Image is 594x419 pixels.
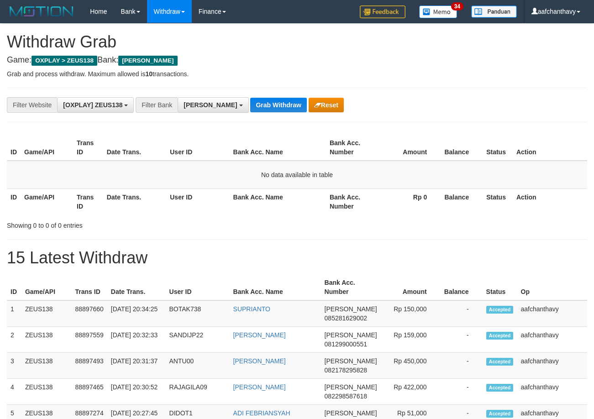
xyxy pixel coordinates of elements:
[21,274,72,300] th: Game/API
[7,249,587,267] h1: 15 Latest Withdraw
[441,327,483,353] td: -
[145,70,152,78] strong: 10
[72,300,107,327] td: 88897660
[381,353,441,379] td: Rp 450,000
[360,5,405,18] img: Feedback.jpg
[441,300,483,327] td: -
[184,101,237,109] span: [PERSON_NAME]
[7,69,587,79] p: Grab and process withdraw. Maximum allowed is transactions.
[57,97,134,113] button: [OXPLAY] ZEUS138
[21,327,72,353] td: ZEUS138
[486,384,514,392] span: Accepted
[486,358,514,366] span: Accepted
[309,98,344,112] button: Reset
[166,327,230,353] td: SANDIJP22
[325,331,377,339] span: [PERSON_NAME]
[483,189,513,215] th: Status
[118,56,177,66] span: [PERSON_NAME]
[325,314,367,322] span: Copy 085281629002 to clipboard
[233,305,270,313] a: SUPRIANTO
[72,327,107,353] td: 88897559
[166,353,230,379] td: ANTU00
[486,410,514,418] span: Accepted
[326,135,378,161] th: Bank Acc. Number
[378,189,441,215] th: Rp 0
[72,353,107,379] td: 88897493
[166,274,230,300] th: User ID
[166,135,229,161] th: User ID
[107,353,166,379] td: [DATE] 20:31:37
[441,353,483,379] td: -
[517,379,587,405] td: aafchanthavy
[178,97,248,113] button: [PERSON_NAME]
[517,353,587,379] td: aafchanthavy
[325,305,377,313] span: [PERSON_NAME]
[381,274,441,300] th: Amount
[21,379,72,405] td: ZEUS138
[7,327,21,353] td: 2
[21,135,73,161] th: Game/API
[441,379,483,405] td: -
[517,327,587,353] td: aafchanthavy
[517,274,587,300] th: Op
[233,383,286,391] a: [PERSON_NAME]
[233,331,286,339] a: [PERSON_NAME]
[325,367,367,374] span: Copy 082178295828 to clipboard
[73,135,103,161] th: Trans ID
[7,161,587,189] td: No data available in table
[381,379,441,405] td: Rp 422,000
[21,300,72,327] td: ZEUS138
[517,300,587,327] td: aafchanthavy
[325,383,377,391] span: [PERSON_NAME]
[103,135,167,161] th: Date Trans.
[233,357,286,365] a: [PERSON_NAME]
[7,189,21,215] th: ID
[381,300,441,327] td: Rp 150,000
[7,379,21,405] td: 4
[326,189,378,215] th: Bank Acc. Number
[441,189,483,215] th: Balance
[451,2,463,10] span: 34
[32,56,97,66] span: OXPLAY > ZEUS138
[72,379,107,405] td: 88897465
[166,300,230,327] td: BOTAK738
[230,135,326,161] th: Bank Acc. Name
[419,5,457,18] img: Button%20Memo.svg
[7,135,21,161] th: ID
[325,357,377,365] span: [PERSON_NAME]
[321,274,381,300] th: Bank Acc. Number
[378,135,441,161] th: Amount
[73,189,103,215] th: Trans ID
[486,306,514,314] span: Accepted
[483,135,513,161] th: Status
[21,353,72,379] td: ZEUS138
[7,33,587,51] h1: Withdraw Grab
[107,379,166,405] td: [DATE] 20:30:52
[72,274,107,300] th: Trans ID
[7,56,587,65] h4: Game: Bank:
[483,274,517,300] th: Status
[230,189,326,215] th: Bank Acc. Name
[441,135,483,161] th: Balance
[486,332,514,340] span: Accepted
[513,135,587,161] th: Action
[250,98,306,112] button: Grab Withdraw
[7,300,21,327] td: 1
[230,274,321,300] th: Bank Acc. Name
[7,274,21,300] th: ID
[107,300,166,327] td: [DATE] 20:34:25
[7,5,76,18] img: MOTION_logo.png
[166,189,229,215] th: User ID
[325,393,367,400] span: Copy 082298587618 to clipboard
[7,353,21,379] td: 3
[136,97,178,113] div: Filter Bank
[21,189,73,215] th: Game/API
[107,327,166,353] td: [DATE] 20:32:33
[325,340,367,348] span: Copy 081299000551 to clipboard
[107,274,166,300] th: Date Trans.
[513,189,587,215] th: Action
[166,379,230,405] td: RAJAGILA09
[103,189,167,215] th: Date Trans.
[325,409,377,417] span: [PERSON_NAME]
[7,97,57,113] div: Filter Website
